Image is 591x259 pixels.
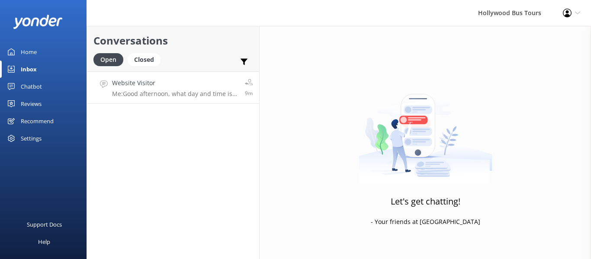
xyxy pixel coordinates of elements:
[391,195,460,208] h3: Let's get chatting!
[21,95,42,112] div: Reviews
[371,217,480,227] p: - Your friends at [GEOGRAPHIC_DATA]
[128,53,161,66] div: Closed
[93,54,128,64] a: Open
[13,15,63,29] img: yonder-white-logo.png
[112,78,238,88] h4: Website Visitor
[93,53,123,66] div: Open
[112,90,238,98] p: Me: Good afternoon, what day and time is your booking for? also, please provide me with your firs...
[21,112,54,130] div: Recommend
[21,61,37,78] div: Inbox
[87,71,259,104] a: Website VisitorMe:Good afternoon, what day and time is your booking for? also, please provide me ...
[245,90,253,97] span: Oct 01 2025 01:03pm (UTC -07:00) America/Tijuana
[21,43,37,61] div: Home
[93,32,253,49] h2: Conversations
[128,54,165,64] a: Closed
[38,233,50,250] div: Help
[359,76,492,184] img: artwork of a man stealing a conversation from at giant smartphone
[27,216,62,233] div: Support Docs
[21,78,42,95] div: Chatbot
[21,130,42,147] div: Settings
